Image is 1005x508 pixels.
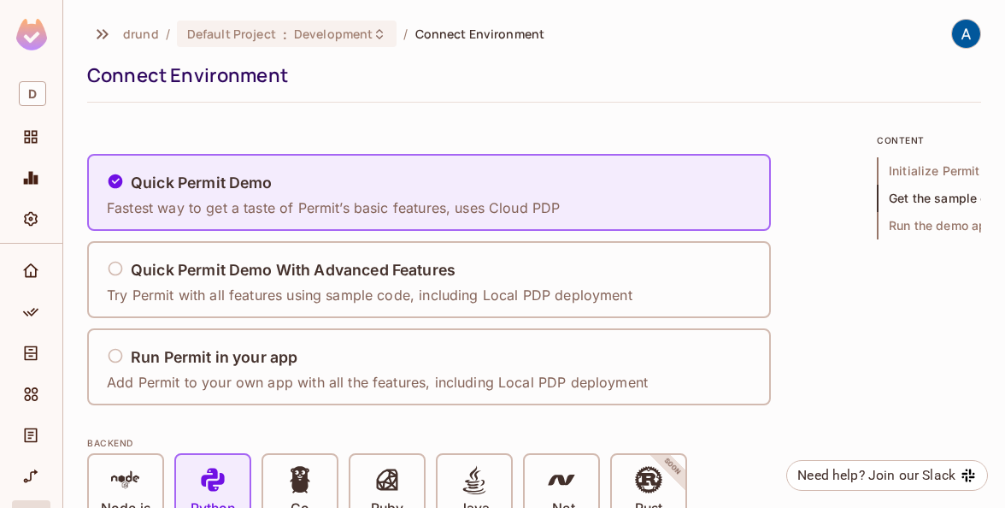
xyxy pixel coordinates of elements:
span: the active workspace [123,26,159,42]
img: Andrew Reeves [952,20,980,48]
p: content [877,133,981,147]
span: Development [294,26,373,42]
h5: Quick Permit Demo [131,174,273,192]
div: Home [12,254,50,288]
p: Fastest way to get a taste of Permit’s basic features, uses Cloud PDP [107,198,560,217]
h5: Quick Permit Demo With Advanced Features [131,262,455,279]
span: : [282,27,288,41]
div: Need help? Join our Slack [797,465,955,486]
img: SReyMgAAAABJRU5ErkJggg== [16,19,47,50]
div: Settings [12,202,50,236]
div: Elements [12,377,50,411]
h5: Run Permit in your app [131,349,297,366]
span: SOON [639,434,706,500]
div: Audit Log [12,418,50,452]
div: URL Mapping [12,459,50,493]
li: / [403,26,408,42]
span: Connect Environment [415,26,545,42]
p: Add Permit to your own app with all the features, including Local PDP deployment [107,373,648,392]
li: / [166,26,170,42]
p: Try Permit with all features using sample code, including Local PDP deployment [107,286,632,304]
div: Directory [12,336,50,370]
div: Policy [12,295,50,329]
span: Default Project [187,26,276,42]
div: Workspace: drund [12,74,50,113]
div: BACKEND [87,436,856,450]
div: Monitoring [12,161,50,195]
span: D [19,81,46,106]
div: Projects [12,120,50,154]
div: Connect Environment [87,62,973,88]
